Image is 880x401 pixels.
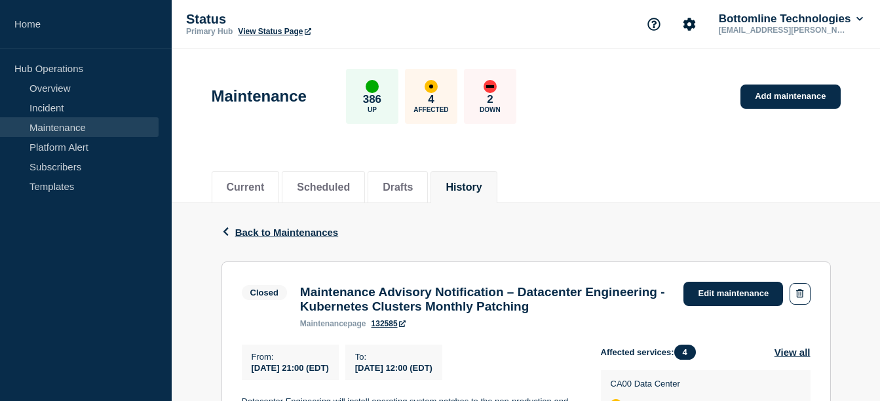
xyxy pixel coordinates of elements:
button: Scheduled [297,181,350,193]
button: Bottomline Technologies [716,12,866,26]
a: Add maintenance [740,85,840,109]
p: 2 [487,93,493,106]
p: [EMAIL_ADDRESS][PERSON_NAME][DOMAIN_NAME] [716,26,852,35]
p: Affected [413,106,448,113]
span: maintenance [300,319,348,328]
span: [DATE] 21:00 (EDT) [252,363,329,373]
div: down [484,80,497,93]
h3: Maintenance Advisory Notification – Datacenter Engineering - Kubernetes Clusters Monthly Patching [300,285,671,314]
button: View all [775,345,811,360]
p: Down [480,106,501,113]
p: From : [252,352,329,362]
a: Edit maintenance [683,282,783,306]
h1: Maintenance [212,87,307,105]
p: Primary Hub [186,27,233,36]
span: Closed [242,285,287,300]
div: up [366,80,379,93]
a: View Status Page [238,27,311,36]
p: Up [368,106,377,113]
button: Back to Maintenances [221,227,339,238]
span: [DATE] 12:00 (EDT) [355,363,432,373]
div: affected [425,80,438,93]
span: 4 [674,345,696,360]
button: Drafts [383,181,413,193]
a: 132585 [372,319,406,328]
button: Account settings [676,10,703,38]
button: Support [640,10,668,38]
button: History [446,181,482,193]
span: Affected services: [601,345,702,360]
p: 4 [428,93,434,106]
span: Back to Maintenances [235,227,339,238]
p: 386 [363,93,381,106]
p: Status [186,12,448,27]
p: To : [355,352,432,362]
p: page [300,319,366,328]
button: Current [227,181,265,193]
p: CA00 Data Center [611,379,727,389]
